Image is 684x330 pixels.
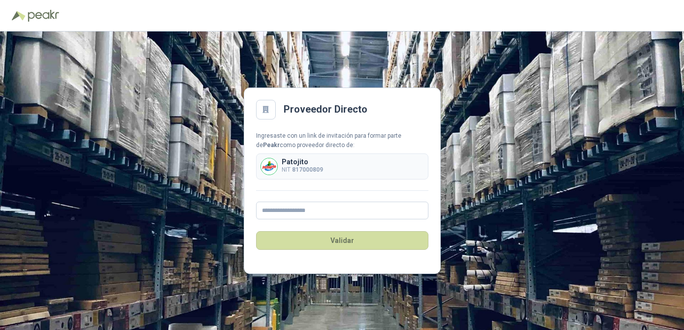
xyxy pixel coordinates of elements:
[282,158,323,165] p: Patojito
[256,131,428,150] div: Ingresaste con un link de invitación para formar parte de como proveedor directo de:
[292,166,323,173] b: 817000809
[12,11,26,21] img: Logo
[256,231,428,250] button: Validar
[282,165,323,175] p: NIT
[284,102,367,117] h2: Proveedor Directo
[28,10,59,22] img: Peakr
[263,142,280,149] b: Peakr
[261,158,277,175] img: Company Logo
